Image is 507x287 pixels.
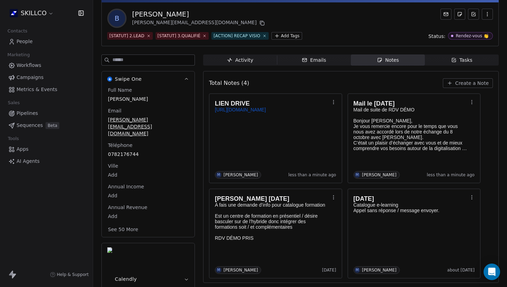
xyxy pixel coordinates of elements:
span: Pipelines [17,110,38,117]
a: [URL][DOMAIN_NAME] [215,107,266,112]
a: Campaigns [6,72,87,83]
span: Annual Revenue [107,204,149,211]
span: Bonjour [PERSON_NAME], [354,118,412,123]
span: Status: [428,33,445,40]
img: Skillco%20logo%20icon%20(2).png [10,9,18,17]
button: See 50 More [104,223,142,236]
div: Tasks [451,57,473,64]
span: Tools [5,133,22,144]
div: [ACTION] RECAP VISIO [213,33,260,39]
p: Appel sans réponse / message envoyer. [354,208,468,213]
div: [STATUT] 3.QUALIFIÉ [158,33,201,39]
span: Je vous remercie encore pour le temps que vous nous avez accordé lors de notre échange du 8 octob... [354,123,469,162]
h1: [PERSON_NAME] [DATE] [215,195,329,202]
span: Annual Income [107,183,146,190]
span: Calendly [115,276,137,283]
span: Add [108,171,188,178]
p: Catalogue e-learning [354,202,468,208]
a: Workflows [6,60,87,71]
div: M [356,267,359,273]
span: Add [108,213,188,220]
p: Mail de suite de RDV DÉMO [354,107,468,112]
div: Activity [227,57,253,64]
div: M [217,267,220,273]
span: Total Notes (4) [209,79,249,87]
span: Campaigns [17,74,43,81]
span: [PERSON_NAME][EMAIL_ADDRESS][DOMAIN_NAME] [108,116,188,137]
a: Apps [6,143,87,155]
div: [PERSON_NAME][EMAIL_ADDRESS][DOMAIN_NAME] [132,19,266,27]
div: Open Intercom Messenger [484,264,500,280]
span: Sales [5,98,23,108]
span: [PERSON_NAME] [108,96,188,102]
div: [PERSON_NAME] [223,172,258,177]
span: [DATE] [322,267,336,273]
span: Create a Note [455,80,489,87]
div: Rendez-vous 👏 [456,33,489,38]
a: People [6,36,87,47]
button: SKILLCO [8,7,55,19]
span: Ville [107,162,120,169]
a: Metrics & Events [6,84,87,95]
span: Marketing [4,50,33,60]
div: [PERSON_NAME] [223,268,258,273]
span: Add [108,192,188,199]
button: Swipe OneSwipe One [102,71,195,87]
div: [STATUT] 2.LEAD [109,33,145,39]
span: Apps [17,146,29,153]
div: [PERSON_NAME] [362,268,397,273]
span: 0782176744 [108,151,188,158]
p: Est un centre de formation en présentiel / désire basculer sur de l'hybride donc intégrer des for... [215,213,329,230]
div: M [356,172,359,178]
a: Help & Support [50,272,89,277]
p: A fais une demande d’info pour catalogue formation [215,202,329,208]
span: Beta [46,122,59,129]
div: Swipe OneSwipe One [102,87,195,237]
span: Sequences [17,122,43,129]
span: Workflows [17,62,41,69]
span: Swipe One [115,76,142,82]
h1: [DATE] [354,195,468,202]
div: M [217,172,220,178]
span: Contacts [4,26,30,36]
span: Help & Support [57,272,89,277]
span: less than a minute ago [288,172,336,178]
div: Emails [302,57,326,64]
span: Metrics & Events [17,86,57,93]
span: SKILLCO [21,9,47,18]
p: RDV DÉMO PRIS [215,235,329,241]
img: Swipe One [107,77,112,81]
button: Add Tags [271,32,302,40]
a: SequencesBeta [6,120,87,131]
div: [PERSON_NAME] [132,9,266,19]
span: Email [107,107,123,114]
span: Téléphone [107,142,134,149]
a: AI Agents [6,156,87,167]
div: [PERSON_NAME] [362,172,397,177]
span: People [17,38,33,45]
span: B [109,10,125,27]
span: less than a minute ago [427,172,475,178]
button: Create a Note [443,78,493,88]
span: about [DATE] [447,267,475,273]
a: Pipelines [6,108,87,119]
span: Full Name [107,87,133,93]
h1: Mail le [DATE] [354,100,468,107]
h1: LIEN DRIVE [215,100,329,107]
span: AI Agents [17,158,40,165]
